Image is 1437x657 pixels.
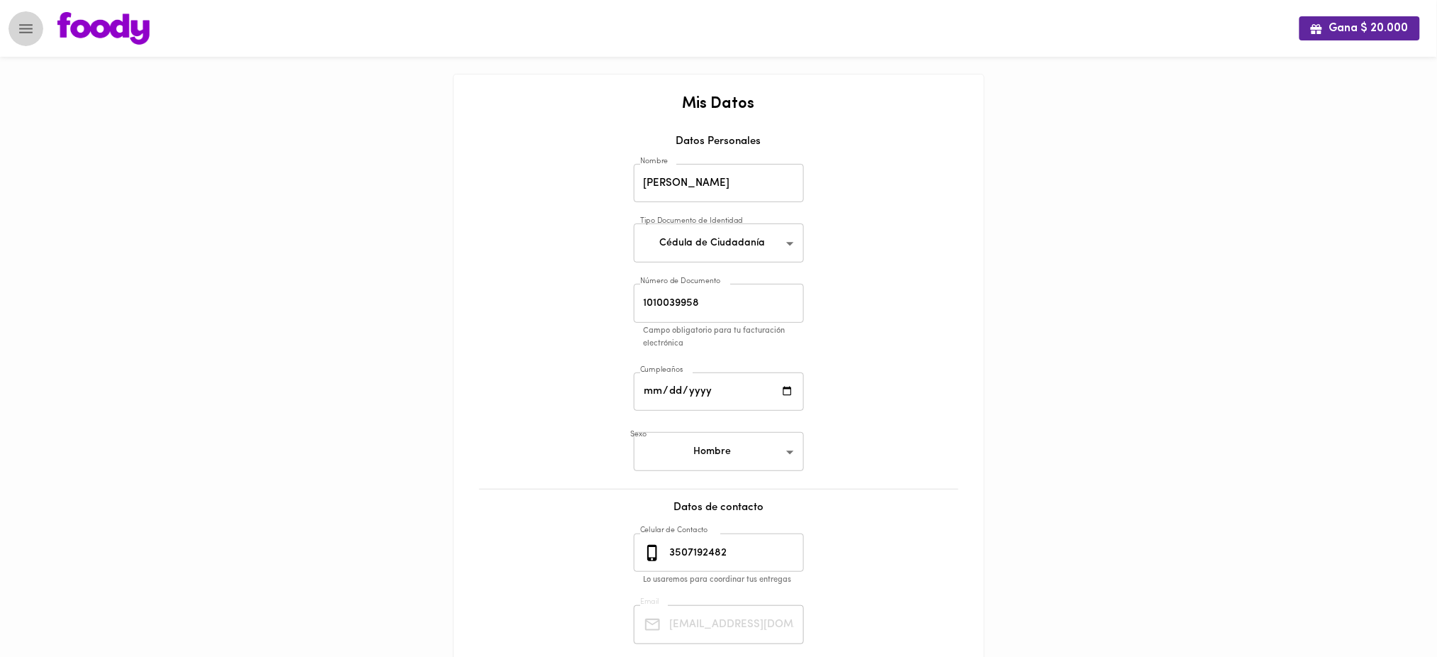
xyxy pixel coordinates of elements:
[468,96,970,113] h2: Mis Datos
[634,223,804,263] div: Cédula de Ciudadanía
[468,500,970,529] div: Datos de contacto
[634,164,804,203] input: Tu nombre
[1355,575,1423,643] iframe: Messagebird Livechat Widget
[468,134,970,160] div: Datos Personales
[644,574,814,587] p: Lo usaremos para coordinar tus entregas
[630,430,647,441] label: Sexo
[634,432,804,471] div: Hombre
[1299,16,1420,40] button: Gana $ 20.000
[634,284,804,323] input: Número de Documento
[57,12,150,45] img: logo.png
[667,534,804,573] input: 3010000000
[644,325,814,351] p: Campo obligatorio para tu facturación electrónica
[9,11,43,46] button: Menu
[667,605,804,644] input: Tu Email
[1311,22,1409,35] span: Gana $ 20.000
